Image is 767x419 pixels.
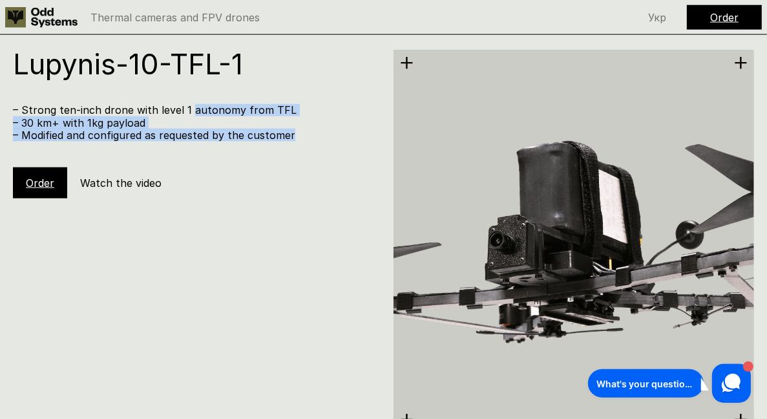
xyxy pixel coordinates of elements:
[90,12,260,23] p: Thermal cameras and FPV drones
[13,129,374,142] p: – Modified and configured as requested by the customer
[710,11,739,24] a: Order
[13,117,374,129] p: – 30 km+ with 1kg payload
[13,104,374,116] p: – Strong ten-inch drone with level 1 autonomy from TFL
[585,361,754,406] iframe: HelpCrunch
[26,177,54,189] a: Order
[13,50,374,78] h1: Lupynis-10-TFL-1
[648,12,666,23] p: Укр
[80,176,162,190] h5: Watch the video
